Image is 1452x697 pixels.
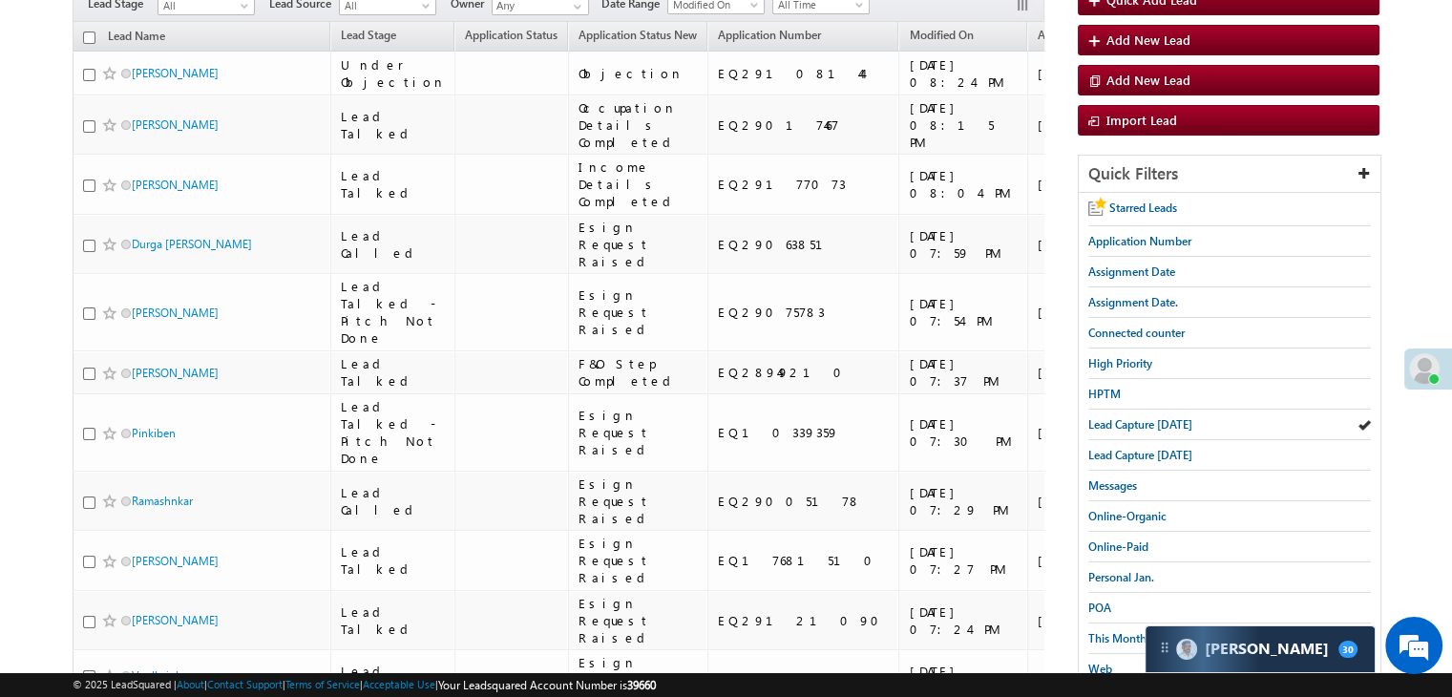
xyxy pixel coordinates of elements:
div: [DATE] [1038,304,1126,321]
div: EQ29063851 [718,236,891,253]
div: EQ10339359 [718,424,891,441]
div: Chat with us now [99,100,321,125]
span: Assignment Date. [1088,295,1178,309]
span: Lead Stage [341,28,396,42]
a: Application Status [455,25,567,50]
a: [PERSON_NAME] [132,366,219,380]
a: Assignment Date [1028,25,1134,50]
div: Esign Request Raised [579,219,699,270]
span: High Priority [1088,356,1152,370]
div: EQ28949210 [718,364,891,381]
div: [DATE] 07:37 PM [909,355,1019,390]
div: EQ29075783 [718,304,891,321]
a: Durga [PERSON_NAME] [132,237,252,251]
a: Terms of Service [285,678,360,690]
span: Web [1088,662,1112,676]
span: Application Status New [579,28,697,42]
div: [DATE] 07:29 PM [909,484,1019,518]
div: Objection [579,65,699,82]
a: [PERSON_NAME] [132,66,219,80]
div: [DATE] 07:30 PM [909,415,1019,450]
div: Esign Request Raised [579,407,699,458]
a: Contact Support [207,678,283,690]
span: Import Lead [1106,112,1177,128]
div: Minimize live chat window [313,10,359,55]
textarea: Type your message and hit 'Enter' [25,177,348,531]
div: Lead Talked [341,167,446,201]
img: d_60004797649_company_0_60004797649 [32,100,80,125]
div: [DATE] 07:24 PM [909,603,1019,638]
div: [DATE] [1038,236,1126,253]
span: Messages [1088,478,1137,493]
span: Your Leadsquared Account Number is [438,678,656,692]
div: EQ29017467 [718,116,891,134]
div: Lead Talked [341,663,446,697]
div: Lead Called [341,227,446,262]
div: Lead Talked - Pitch Not Done [341,278,446,347]
div: [DATE] [1038,176,1126,193]
span: Assignment Date [1088,264,1175,279]
span: Add New Lead [1106,72,1190,88]
div: Esign Request Raised [579,535,699,586]
span: Personal Jan. [1088,570,1154,584]
span: 39660 [627,678,656,692]
div: [DATE] 08:15 PM [909,99,1019,151]
div: Lead Talked [341,603,446,638]
span: Application Status [465,28,558,42]
div: Lead Talked [341,108,446,142]
span: POA [1088,601,1111,615]
a: [PERSON_NAME] [132,178,219,192]
div: [DATE] 07:54 PM [909,295,1019,329]
div: Quick Filters [1079,156,1380,193]
span: Modified On [909,28,973,42]
a: [PERSON_NAME] [132,117,219,132]
div: Lead Talked [341,355,446,390]
span: Connected counter [1088,326,1185,340]
div: EQ29121090 [718,612,891,629]
a: [PERSON_NAME] [132,554,219,568]
a: [PERSON_NAME] [132,306,219,320]
div: [DATE] 07:27 PM [909,543,1019,578]
span: Online-Organic [1088,509,1167,523]
div: [DATE] [1038,493,1126,510]
em: Start Chat [260,548,347,574]
span: HPTM [1088,387,1121,401]
span: Assignment Date [1038,28,1125,42]
a: Acceptable Use [363,678,435,690]
div: [DATE] [1038,116,1126,134]
div: EQ29177073 [718,176,891,193]
div: [DATE] [1038,364,1126,381]
div: [DATE] [1038,424,1126,441]
div: Lead Talked - Pitch Not Done [341,398,446,467]
div: Lead Talked [341,543,446,578]
div: EQ29005178 [718,493,891,510]
a: Lead Stage [331,25,406,50]
div: [DATE] 07:59 PM [909,227,1019,262]
div: EQ28962123 [718,671,891,688]
div: [DATE] [1038,552,1126,569]
div: EQ29108144 [718,65,891,82]
div: Esign Request Raised [579,595,699,646]
span: Starred Leads [1109,201,1177,215]
a: [PERSON_NAME] [132,613,219,627]
div: [DATE] 08:24 PM [909,56,1019,91]
div: F&O Step Completed [579,355,699,390]
div: [DATE] 08:04 PM [909,167,1019,201]
div: Esign Request Raised [579,475,699,527]
div: Lead Called [341,484,446,518]
div: EQ17681510 [718,552,891,569]
span: © 2025 LeadSquared | | | | | [73,676,656,694]
input: Check all records [83,32,95,44]
a: About [177,678,204,690]
div: Income Details Completed [579,158,699,210]
span: Application Number [1088,234,1191,248]
span: 30 [1338,641,1357,658]
span: Add New Lead [1106,32,1190,48]
a: Ramashnkar [132,494,193,508]
span: Lead Capture [DATE] [1088,448,1192,462]
a: Application Status New [569,25,706,50]
span: This Month [1088,631,1147,645]
div: carter-dragCarter[PERSON_NAME]30 [1145,625,1376,673]
a: Lead Name [98,26,175,51]
div: Esign Request Raised [579,286,699,338]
